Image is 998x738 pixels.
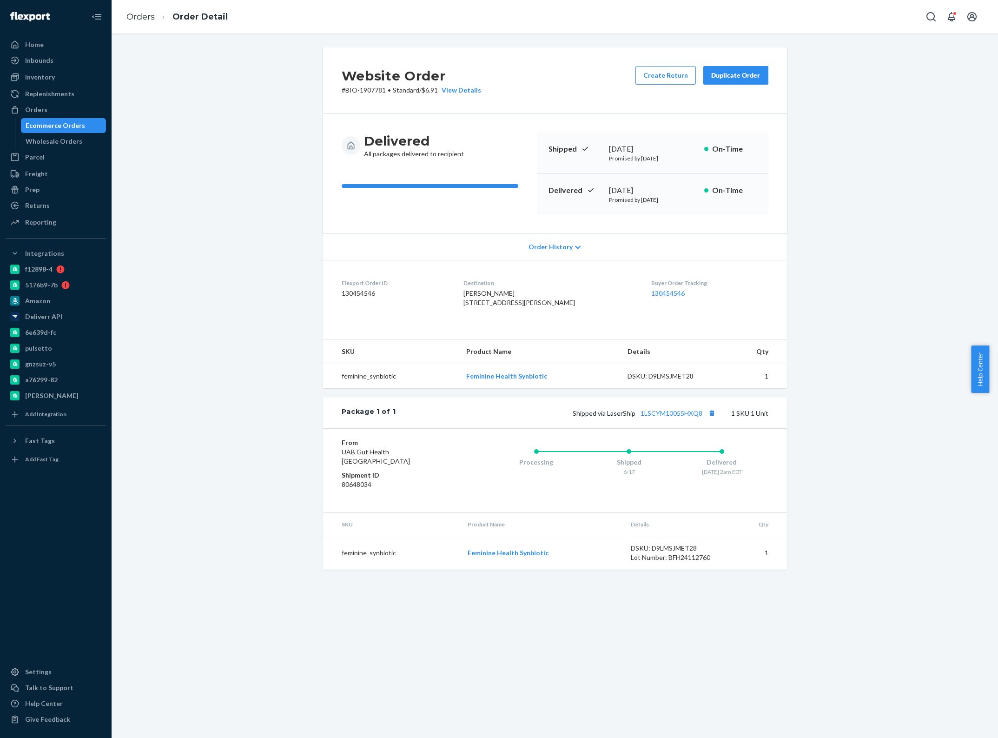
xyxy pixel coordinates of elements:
[25,56,53,65] div: Inbounds
[963,7,981,26] button: Open account menu
[342,448,410,465] span: UAB Gut Health [GEOGRAPHIC_DATA]
[25,344,52,353] div: pulsetto
[6,246,106,261] button: Integrations
[25,185,40,194] div: Prep
[25,359,56,369] div: gnzsuz-v5
[25,375,58,385] div: a76299-82
[651,279,768,287] dt: Buyer Order Tracking
[6,433,106,448] button: Fast Tags
[172,12,228,22] a: Order Detail
[549,144,601,154] p: Shipped
[971,346,989,393] button: Help Center
[651,289,685,297] a: 130454546
[25,683,73,692] div: Talk to Support
[726,536,787,570] td: 1
[342,471,453,480] dt: Shipment ID
[628,372,715,381] div: DSKU: D9LMSJMET28
[582,458,675,467] div: Shipped
[609,196,697,204] p: Promised by [DATE]
[25,153,45,162] div: Parcel
[722,339,787,364] th: Qty
[323,364,459,389] td: feminine_synbiotic
[6,680,106,695] a: Talk to Support
[25,328,56,337] div: 6e639d-fc
[609,144,697,154] div: [DATE]
[635,66,696,85] button: Create Return
[26,121,85,130] div: Ecommerce Orders
[582,468,675,476] div: 6/17
[706,407,718,419] button: Copy tracking number
[675,468,768,476] div: [DATE] 2am EDT
[675,458,768,467] div: Delivered
[10,12,50,21] img: Flexport logo
[25,410,66,418] div: Add Integration
[6,341,106,356] a: pulsetto
[6,696,106,711] a: Help Center
[6,665,106,679] a: Settings
[620,339,722,364] th: Details
[6,452,106,467] a: Add Fast Tag
[21,118,106,133] a: Ecommerce Orders
[703,66,768,85] button: Duplicate Order
[323,513,460,536] th: SKU
[466,372,547,380] a: Feminine Health Synbiotic
[25,391,79,400] div: [PERSON_NAME]
[6,388,106,403] a: [PERSON_NAME]
[25,73,55,82] div: Inventory
[21,134,106,149] a: Wholesale Orders
[25,169,48,179] div: Freight
[6,712,106,727] button: Give Feedback
[393,86,419,94] span: Standard
[342,279,449,287] dt: Flexport Order ID
[126,12,155,22] a: Orders
[396,407,768,419] div: 1 SKU 1 Unit
[468,549,549,557] a: Feminine Health Synbiotic
[438,86,481,95] button: View Details
[726,513,787,536] th: Qty
[25,249,64,258] div: Integrations
[712,144,757,154] p: On-Time
[25,312,62,321] div: Deliverr API
[6,278,106,293] a: 5176b9-7b
[6,166,106,181] a: Freight
[25,455,59,463] div: Add Fast Tag
[6,215,106,230] a: Reporting
[25,699,63,708] div: Help Center
[342,289,449,298] dd: 130454546
[25,280,58,290] div: 5176b9-7b
[342,407,396,419] div: Package 1 of 1
[631,544,718,553] div: DSKU: D9LMSJMET28
[6,53,106,68] a: Inbounds
[25,105,47,114] div: Orders
[25,715,70,724] div: Give Feedback
[388,86,391,94] span: •
[6,309,106,324] a: Deliverr API
[6,37,106,52] a: Home
[712,185,757,196] p: On-Time
[6,86,106,101] a: Replenishments
[342,438,453,447] dt: From
[25,40,44,49] div: Home
[342,480,453,489] dd: 80648034
[490,458,583,467] div: Processing
[6,182,106,197] a: Prep
[6,407,106,422] a: Add Integration
[364,133,464,159] div: All packages delivered to recipient
[6,262,106,277] a: f12898-4
[6,150,106,165] a: Parcel
[87,7,106,26] button: Close Navigation
[6,102,106,117] a: Orders
[529,242,573,252] span: Order History
[942,7,961,26] button: Open notifications
[549,185,601,196] p: Delivered
[25,667,52,677] div: Settings
[25,296,50,306] div: Amazon
[641,409,702,417] a: 1LSCYM10055HXQ8
[6,325,106,340] a: 6e639d-fc
[609,185,697,196] div: [DATE]
[722,364,787,389] td: 1
[623,513,726,536] th: Details
[25,436,55,445] div: Fast Tags
[460,513,624,536] th: Product Name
